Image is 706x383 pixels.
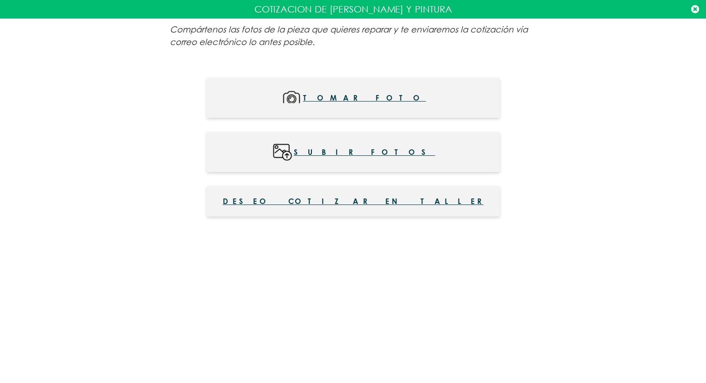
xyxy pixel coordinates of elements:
[7,2,699,16] p: COTIZACION DE [PERSON_NAME] Y PINTURA
[271,141,294,162] img: wWc3mI9nliSrAAAAABJRU5ErkJggg==
[207,77,500,118] button: Tomar foto
[170,23,537,48] p: Compártenos las fotos de la pieza que quieres reparar y te enviaremos la cotización vía correo el...
[280,87,303,108] img: mMoqUg+Y6aUS6LnDlxD7Bo0MZxWs6HFM5cnHM4Qtg4Rn
[207,186,500,217] button: Deseo cotizar en taller
[207,132,500,172] button: Subir fotos
[303,87,426,108] span: Tomar foto
[223,196,484,207] span: Deseo cotizar en taller
[294,141,435,162] span: Subir fotos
